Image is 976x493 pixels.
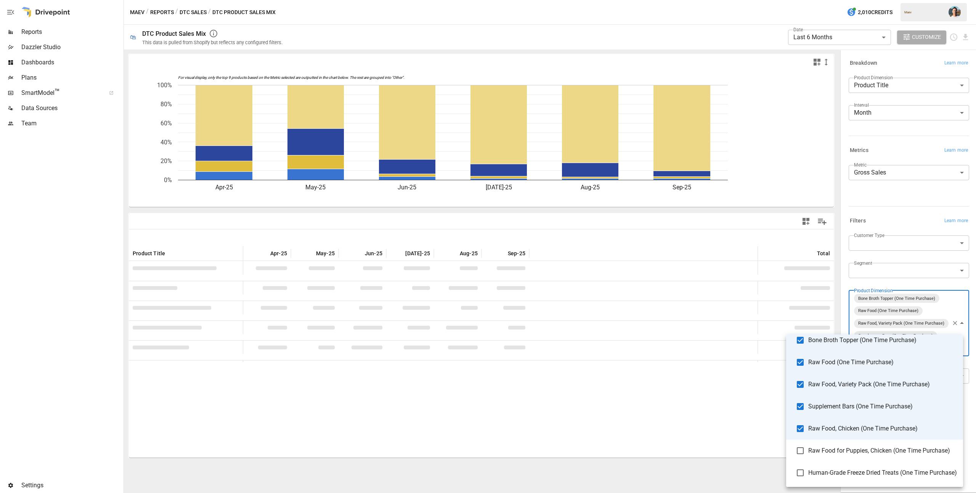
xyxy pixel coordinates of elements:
span: Raw Food for Puppies, Chicken (One Time Purchase) [808,446,957,455]
span: Bone Broth Topper (One Time Purchase) [808,336,957,345]
span: Supplement Bars (One Time Purchase) [808,402,957,411]
span: Human-Grade Freeze Dried Treats (One Time Purchase) [808,468,957,477]
span: Raw Food, Variety Pack (One Time Purchase) [808,380,957,389]
span: Raw Food, Chicken (One Time Purchase) [808,424,957,433]
span: Raw Food (One Time Purchase) [808,358,957,367]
